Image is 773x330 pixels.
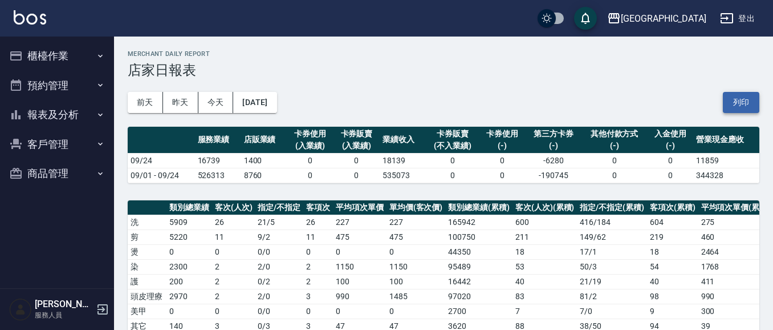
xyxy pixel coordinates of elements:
th: 指定/不指定 [255,200,303,215]
td: 5909 [166,215,212,230]
div: (-) [528,140,578,152]
div: 卡券販賣 [429,128,476,140]
td: 0 [333,304,386,319]
td: 1400 [241,153,287,168]
td: 0 / 0 [255,304,303,319]
button: 預約管理 [5,71,109,100]
td: 54 [647,259,698,274]
th: 類別總業績 [166,200,212,215]
button: 商品管理 [5,159,109,188]
td: 3 [303,289,333,304]
td: 7 / 0 [577,304,647,319]
th: 業績收入 [380,127,426,154]
th: 平均項次單價 [333,200,386,215]
td: 26 [303,215,333,230]
td: 0 [581,168,647,183]
p: 服務人員 [35,310,93,320]
td: 2700 [445,304,512,319]
div: (-) [650,140,690,152]
td: 211 [512,230,577,244]
td: 0 [581,153,647,168]
h2: Merchant Daily Report [128,50,759,58]
th: 單均價(客次價) [386,200,446,215]
td: 洗 [128,215,166,230]
th: 客次(人次)(累積) [512,200,577,215]
td: 11 [303,230,333,244]
div: (入業績) [336,140,377,152]
th: 客項次(累積) [647,200,698,215]
td: 0 [166,304,212,319]
th: 指定/不指定(累積) [577,200,647,215]
td: 0 [479,168,525,183]
td: 165942 [445,215,512,230]
th: 客項次 [303,200,333,215]
table: a dense table [128,127,759,183]
button: 報表及分析 [5,100,109,130]
td: 0 / 2 [255,274,303,289]
td: 526313 [195,168,241,183]
td: 40 [647,274,698,289]
td: 0 [287,168,333,183]
div: 第三方卡券 [528,128,578,140]
td: 416 / 184 [577,215,647,230]
td: 0 [479,153,525,168]
button: 登出 [715,8,759,29]
img: Person [9,298,32,321]
td: 26 [212,215,255,230]
td: 2 / 0 [255,259,303,274]
td: 2300 [166,259,212,274]
td: 9 [647,304,698,319]
th: 客次(人次) [212,200,255,215]
div: 其他付款方式 [584,128,644,140]
button: 列印 [723,92,759,113]
div: [GEOGRAPHIC_DATA] [621,11,706,26]
td: 0 [333,168,380,183]
td: 2 [303,274,333,289]
td: 149 / 62 [577,230,647,244]
td: 2 [212,259,255,274]
td: 81 / 2 [577,289,647,304]
td: 09/24 [128,153,195,168]
button: 昨天 [163,92,198,113]
td: 11 [212,230,255,244]
td: 9 / 2 [255,230,303,244]
td: 21 / 5 [255,215,303,230]
td: 0 [426,168,479,183]
h5: [PERSON_NAME] [35,299,93,310]
h3: 店家日報表 [128,62,759,78]
td: 344328 [693,168,759,183]
td: 83 [512,289,577,304]
td: 98 [647,289,698,304]
td: 5220 [166,230,212,244]
td: 2 [303,259,333,274]
td: 200 [166,274,212,289]
td: 100750 [445,230,512,244]
td: 0 [287,153,333,168]
td: 100 [333,274,386,289]
th: 類別總業績(累積) [445,200,512,215]
th: 店販業績 [241,127,287,154]
td: 0 [303,304,333,319]
td: 0 [333,244,386,259]
td: 1485 [386,289,446,304]
td: 0 [386,304,446,319]
td: 535073 [380,168,426,183]
td: 09/01 - 09/24 [128,168,195,183]
td: 600 [512,215,577,230]
td: 97020 [445,289,512,304]
td: -6280 [525,153,581,168]
td: 2 / 0 [255,289,303,304]
td: 剪 [128,230,166,244]
th: 營業現金應收 [693,127,759,154]
button: [GEOGRAPHIC_DATA] [603,7,711,30]
td: 100 [386,274,446,289]
button: [DATE] [233,92,276,113]
td: 0 [647,168,693,183]
div: 入金使用 [650,128,690,140]
td: 0 [212,244,255,259]
td: 21 / 19 [577,274,647,289]
td: 227 [386,215,446,230]
td: -190745 [525,168,581,183]
td: 475 [386,230,446,244]
div: 卡券販賣 [336,128,377,140]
